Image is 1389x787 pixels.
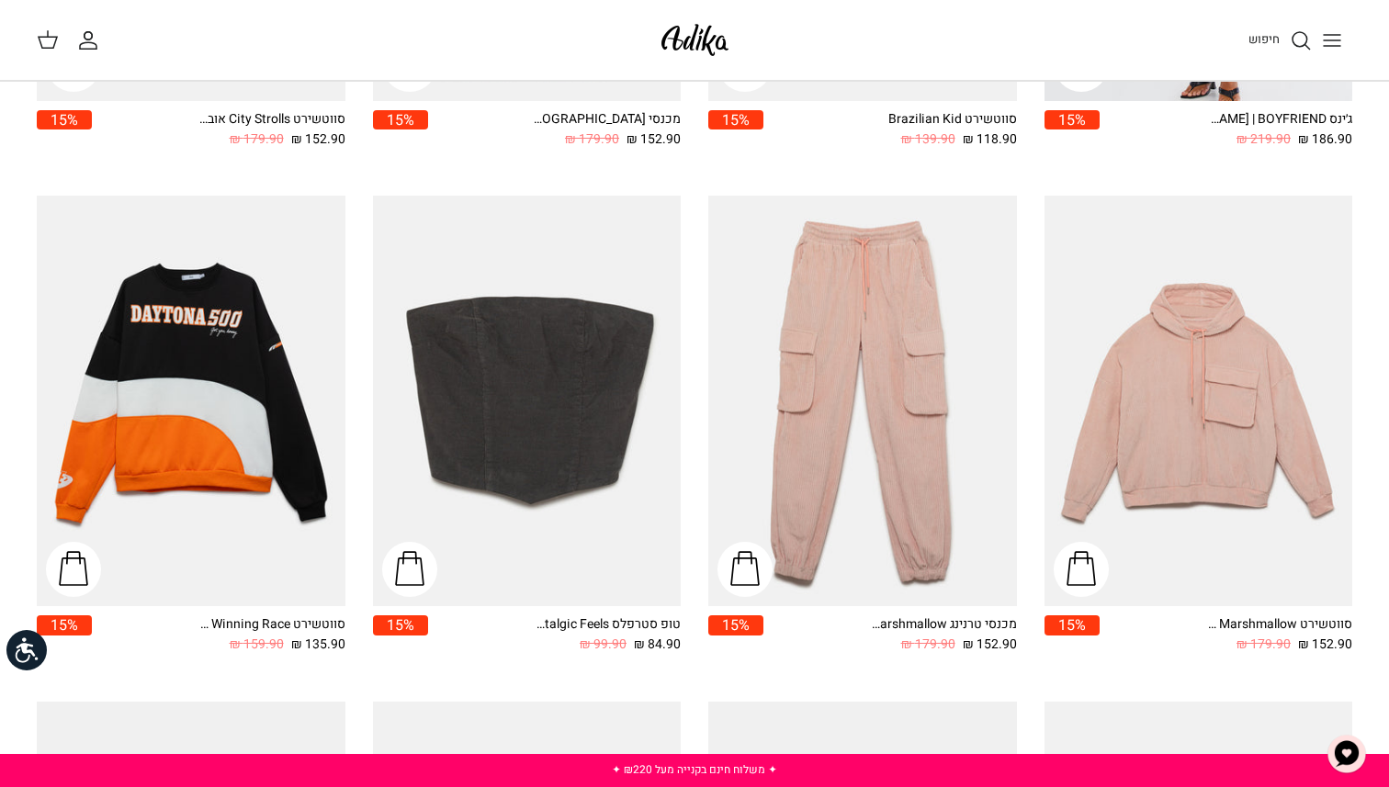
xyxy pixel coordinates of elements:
a: סווטשירט Walking On Marshmallow 152.90 ₪ 179.90 ₪ [1100,615,1353,655]
a: טופ סטרפלס Nostalgic Feels קורדרוי 84.90 ₪ 99.90 ₪ [428,615,682,655]
span: 152.90 ₪ [627,129,681,150]
a: ג׳ינס All Or Nothing [PERSON_NAME] | BOYFRIEND 186.90 ₪ 219.90 ₪ [1100,110,1353,150]
span: 15% [373,110,428,129]
img: Adika IL [656,18,734,62]
div: מכנסי [GEOGRAPHIC_DATA] [534,110,681,129]
button: Toggle menu [1312,20,1352,61]
div: סווטשירט Brazilian Kid [870,110,1017,129]
span: 139.90 ₪ [901,129,955,150]
a: טופ סטרפלס Nostalgic Feels קורדרוי [373,196,682,606]
span: 84.90 ₪ [634,635,681,655]
a: סווטשירט Winning Race אוברסייז 135.90 ₪ 159.90 ₪ [92,615,345,655]
span: חיפוש [1248,30,1280,48]
span: 15% [708,615,763,635]
a: מכנסי טרנינג Walking On Marshmallow [708,196,1017,606]
span: 15% [708,110,763,129]
span: 135.90 ₪ [291,635,345,655]
a: 15% [373,110,428,150]
div: סווטשירט Winning Race אוברסייז [198,615,345,635]
span: 152.90 ₪ [1298,635,1352,655]
span: 152.90 ₪ [291,129,345,150]
div: מכנסי טרנינג Walking On Marshmallow [870,615,1017,635]
a: סווטשירט Walking On Marshmallow [1045,196,1353,606]
span: 15% [1045,110,1100,129]
span: 118.90 ₪ [963,129,1017,150]
a: 15% [708,110,763,150]
div: ג׳ינס All Or Nothing [PERSON_NAME] | BOYFRIEND [1205,110,1352,129]
div: סווטשירט Walking On Marshmallow [1205,615,1352,635]
span: 179.90 ₪ [901,635,955,655]
button: צ'אט [1319,726,1374,781]
a: סווטשירט Brazilian Kid 118.90 ₪ 139.90 ₪ [763,110,1017,150]
span: 159.90 ₪ [230,635,284,655]
a: 15% [1045,615,1100,655]
a: סווטשירט City Strolls אוברסייז 152.90 ₪ 179.90 ₪ [92,110,345,150]
div: סווטשירט City Strolls אוברסייז [198,110,345,129]
span: 15% [1045,615,1100,635]
span: 179.90 ₪ [565,129,619,150]
span: 186.90 ₪ [1298,129,1352,150]
a: החשבון שלי [77,29,107,51]
a: ✦ משלוח חינם בקנייה מעל ₪220 ✦ [612,761,777,778]
span: 15% [37,615,92,635]
a: 15% [1045,110,1100,150]
a: 15% [373,615,428,655]
a: 15% [708,615,763,655]
a: מכנסי טרנינג Walking On Marshmallow 152.90 ₪ 179.90 ₪ [763,615,1017,655]
a: סווטשירט Winning Race אוברסייז [37,196,345,606]
span: 152.90 ₪ [963,635,1017,655]
div: טופ סטרפלס Nostalgic Feels קורדרוי [534,615,681,635]
span: 15% [37,110,92,129]
a: חיפוש [1248,29,1312,51]
a: 15% [37,110,92,150]
a: 15% [37,615,92,655]
a: מכנסי [GEOGRAPHIC_DATA] 152.90 ₪ 179.90 ₪ [428,110,682,150]
span: 219.90 ₪ [1237,129,1291,150]
span: 15% [373,615,428,635]
span: 99.90 ₪ [580,635,627,655]
span: 179.90 ₪ [1237,635,1291,655]
span: 179.90 ₪ [230,129,284,150]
